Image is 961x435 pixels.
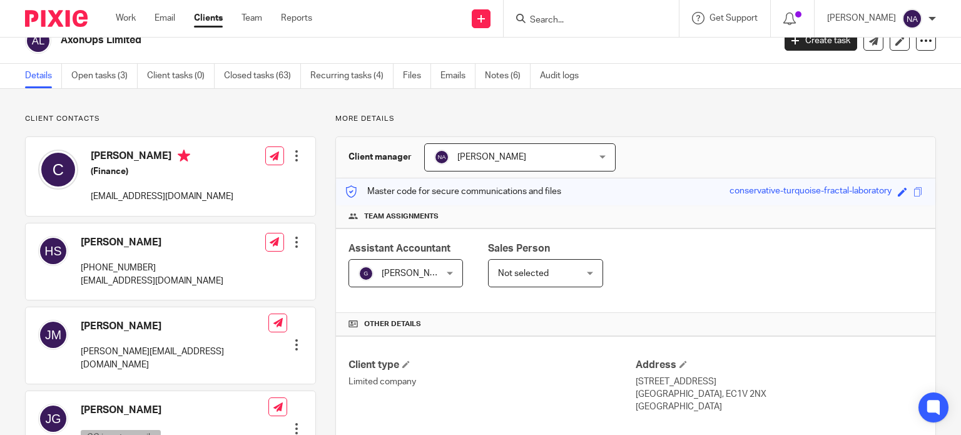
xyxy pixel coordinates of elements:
[540,64,588,88] a: Audit logs
[345,185,561,198] p: Master code for secure communications and files
[25,28,51,54] img: svg%3E
[38,404,68,434] img: svg%3E
[81,404,268,417] h4: [PERSON_NAME]
[155,12,175,24] a: Email
[348,243,450,253] span: Assistant Accountant
[81,320,268,333] h4: [PERSON_NAME]
[382,269,450,278] span: [PERSON_NAME]
[61,34,625,47] h2: AxonOps Limited
[485,64,531,88] a: Notes (6)
[709,14,758,23] span: Get Support
[348,359,636,372] h4: Client type
[335,114,936,124] p: More details
[81,236,223,249] h4: [PERSON_NAME]
[25,64,62,88] a: Details
[902,9,922,29] img: svg%3E
[81,345,268,371] p: [PERSON_NAME][EMAIL_ADDRESS][DOMAIN_NAME]
[242,12,262,24] a: Team
[498,269,549,278] span: Not selected
[25,114,316,124] p: Client contacts
[178,150,190,162] i: Primary
[785,31,857,51] a: Create task
[91,150,233,165] h4: [PERSON_NAME]
[440,64,475,88] a: Emails
[38,236,68,266] img: svg%3E
[827,12,896,24] p: [PERSON_NAME]
[457,153,526,161] span: [PERSON_NAME]
[25,10,88,27] img: Pixie
[529,15,641,26] input: Search
[81,275,223,287] p: [EMAIL_ADDRESS][DOMAIN_NAME]
[310,64,394,88] a: Recurring tasks (4)
[434,150,449,165] img: svg%3E
[488,243,550,253] span: Sales Person
[71,64,138,88] a: Open tasks (3)
[281,12,312,24] a: Reports
[348,376,636,388] p: Limited company
[636,376,923,388] p: [STREET_ADDRESS]
[91,165,233,178] h5: (Finance)
[116,12,136,24] a: Work
[730,185,892,199] div: conservative-turquoise-fractal-laboratory
[91,190,233,203] p: [EMAIL_ADDRESS][DOMAIN_NAME]
[364,212,439,222] span: Team assignments
[224,64,301,88] a: Closed tasks (63)
[147,64,215,88] a: Client tasks (0)
[358,266,374,281] img: svg%3E
[194,12,223,24] a: Clients
[403,64,431,88] a: Files
[636,388,923,401] p: [GEOGRAPHIC_DATA], EC1V 2NX
[38,320,68,350] img: svg%3E
[81,262,223,274] p: [PHONE_NUMBER]
[348,151,412,163] h3: Client manager
[636,401,923,413] p: [GEOGRAPHIC_DATA]
[38,150,78,190] img: svg%3E
[636,359,923,372] h4: Address
[364,319,421,329] span: Other details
